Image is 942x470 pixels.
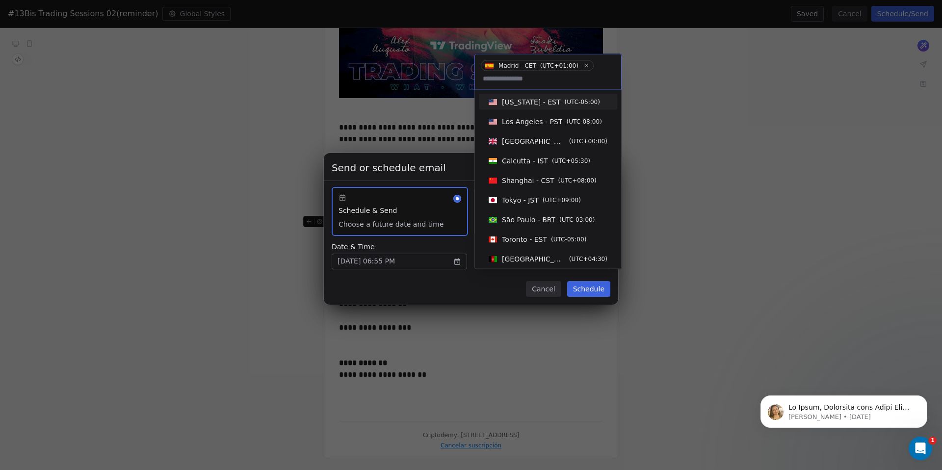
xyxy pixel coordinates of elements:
[558,176,597,185] span: ( UTC+08:00 )
[502,156,548,166] span: Calcutta - IST
[502,254,565,264] span: [GEOGRAPHIC_DATA] - AFT
[909,437,932,460] iframe: Intercom live chat
[502,176,554,185] span: Shanghai - CST
[552,157,590,165] span: ( UTC+05:30 )
[569,137,607,146] span: ( UTC+00:00 )
[502,195,539,205] span: Tokyo - JST
[502,117,562,127] span: Los Angeles - PST
[502,235,547,244] span: Toronto - EST
[566,117,602,126] span: ( UTC-08:00 )
[929,437,937,444] span: 1
[746,375,942,444] iframe: Intercom notifications message
[569,255,607,263] span: ( UTC+04:30 )
[551,235,586,244] span: ( UTC-05:00 )
[540,61,578,70] span: ( UTC+01:00 )
[502,136,565,146] span: [GEOGRAPHIC_DATA] - GMT
[502,215,555,225] span: São Paulo - BRT
[498,62,536,70] span: Madrid - CET
[559,215,595,224] span: ( UTC-03:00 )
[502,97,561,107] span: [US_STATE] - EST
[565,98,600,106] span: ( UTC-05:00 )
[543,196,581,205] span: ( UTC+09:00 )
